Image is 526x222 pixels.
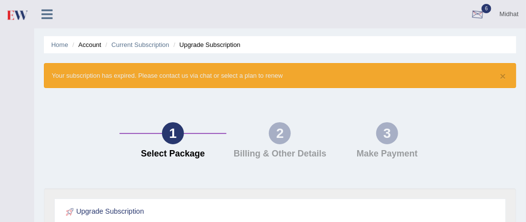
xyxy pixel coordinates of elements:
li: Account [70,40,101,49]
a: Current Subscription [111,41,169,48]
div: 2 [269,122,291,144]
div: 3 [376,122,398,144]
div: Your subscription has expired. Please contact us via chat or select a plan to renew [44,63,516,88]
a: Home [51,41,68,48]
h4: Make Payment [339,149,436,159]
li: Upgrade Subscription [171,40,241,49]
span: 6 [482,4,491,13]
h4: Billing & Other Details [231,149,329,159]
h4: Select Package [124,149,222,159]
h2: Upgrade Subscription [64,206,332,219]
div: 1 [162,122,184,144]
button: × [500,71,506,81]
